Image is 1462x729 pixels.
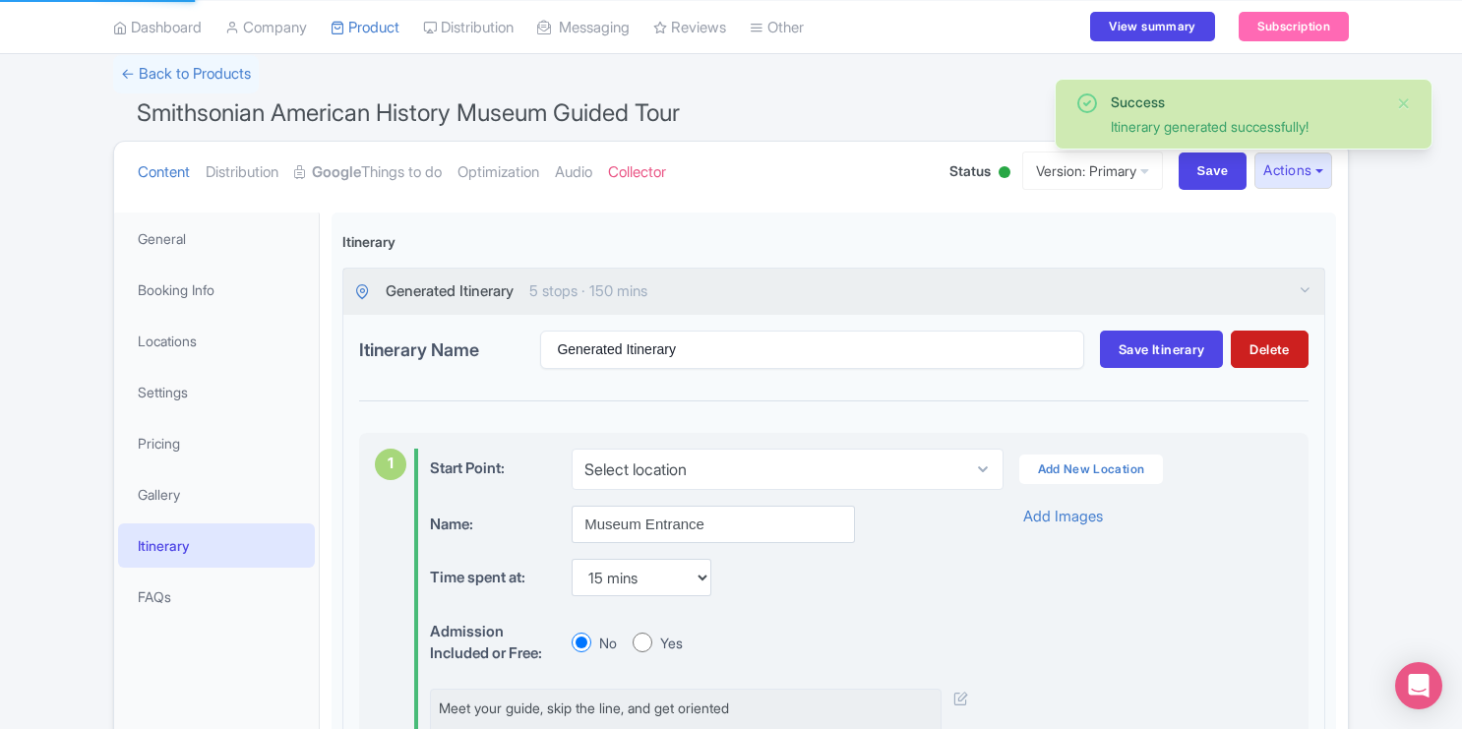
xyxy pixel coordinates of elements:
[660,633,683,653] label: Yes
[312,161,361,184] strong: Google
[342,231,396,252] label: Itinerary
[386,280,514,303] span: Generated Itinerary
[1396,91,1412,115] button: Close
[1179,152,1248,190] input: Save
[439,698,933,718] p: Meet your guide, skip the line, and get oriented
[138,142,190,204] a: Content
[206,142,278,204] a: Distribution
[118,575,315,619] a: FAQs
[1111,116,1380,137] div: Itinerary generated successfully!
[1119,341,1204,357] span: Save Itinerary
[599,633,617,653] label: No
[118,268,315,312] a: Booking Info
[294,142,442,204] a: GoogleThings to do
[430,613,556,665] label: Admission Included or Free:
[1111,91,1380,112] div: Success
[137,98,680,127] span: Smithsonian American History Museum Guided Tour
[1239,12,1349,41] a: Subscription
[1254,152,1332,189] button: Actions
[995,158,1014,189] div: Active
[1022,152,1163,190] a: Version: Primary
[118,216,315,261] a: General
[1395,662,1442,709] div: Open Intercom Messenger
[540,331,1084,369] input: e.g., Summer Road Trip
[118,370,315,414] a: Settings
[1019,455,1164,484] a: Add New Location
[1023,506,1103,528] a: Add Images
[608,142,666,204] a: Collector
[1100,331,1223,368] button: Save Itinerary
[118,421,315,465] a: Pricing
[113,55,259,93] a: ← Back to Products
[430,506,556,536] label: Name:
[430,450,505,480] label: Start Point:
[118,472,315,516] a: Gallery
[1231,331,1308,368] button: Delete
[555,142,592,204] a: Audio
[118,523,315,568] a: Itinerary
[529,280,647,303] span: 5 stops · 150 mins
[118,319,315,363] a: Locations
[949,160,991,181] span: Status
[359,336,540,363] label: Itinerary Name
[375,449,406,480] div: 1
[457,142,539,204] a: Optimization
[430,559,556,589] label: Time spent at:
[1090,12,1214,41] a: View summary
